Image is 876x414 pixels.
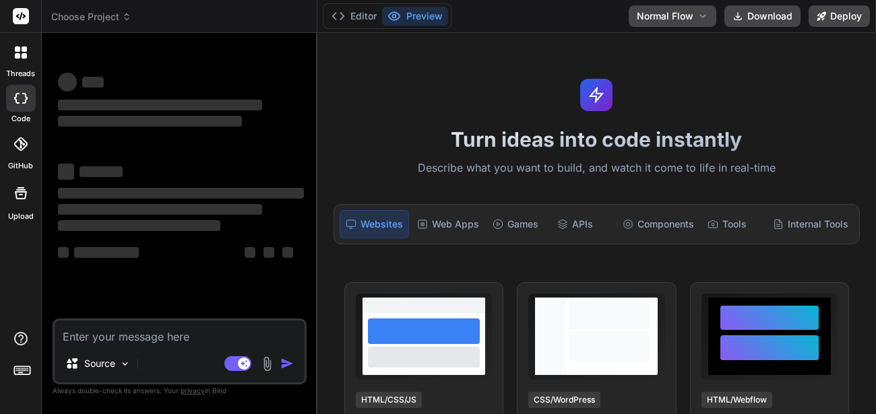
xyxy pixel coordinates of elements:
button: Deploy [809,5,870,27]
p: Describe what you want to build, and watch it come to life in real-time [325,160,868,177]
button: Download [724,5,801,27]
span: Choose Project [51,10,131,24]
img: attachment [259,356,275,372]
div: HTML/Webflow [701,392,772,408]
label: GitHub [8,160,33,172]
span: ‌ [245,247,255,258]
div: CSS/WordPress [528,392,600,408]
img: Pick Models [119,358,131,370]
div: Websites [340,210,409,238]
p: Always double-check its answers. Your in Bind [53,384,307,397]
span: ‌ [58,100,262,110]
span: ‌ [58,247,69,258]
div: HTML/CSS/JS [356,392,422,408]
span: privacy [181,386,205,394]
label: Upload [8,211,34,222]
span: ‌ [263,247,274,258]
span: ‌ [58,188,304,199]
div: Web Apps [412,210,484,238]
label: threads [6,68,35,79]
span: ‌ [74,247,139,258]
span: ‌ [58,204,262,215]
span: Normal Flow [637,9,693,23]
span: View Prompt [602,294,660,307]
div: Internal Tools [768,210,854,238]
div: Components [617,210,699,238]
span: ‌ [58,220,220,231]
button: Editor [326,7,382,26]
h1: Turn ideas into code instantly [325,127,868,151]
img: icon [280,357,294,370]
span: ‌ [282,247,293,258]
span: ‌ [82,77,104,88]
span: ‌ [58,116,242,127]
p: Source [84,357,115,370]
span: View Prompt [429,294,487,307]
div: APIs [552,210,615,238]
div: Games [487,210,550,238]
span: ‌ [58,73,77,92]
span: ‌ [58,164,74,180]
label: code [11,113,30,125]
span: View Prompt [774,294,832,307]
button: Preview [382,7,448,26]
button: Normal Flow [629,5,716,27]
div: Tools [702,210,765,238]
span: ‌ [80,166,123,177]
